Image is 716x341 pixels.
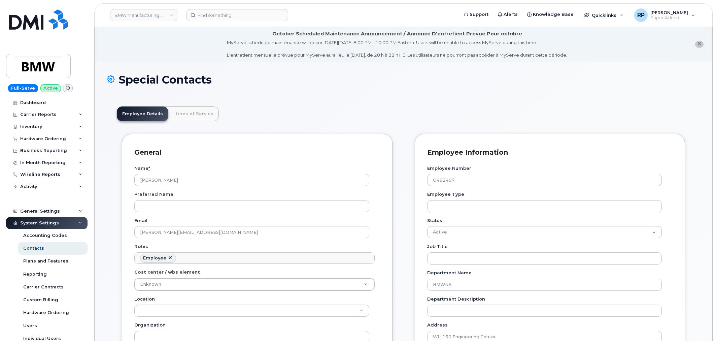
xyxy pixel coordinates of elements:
[143,255,166,261] div: Employee
[134,148,375,157] h3: General
[134,217,147,224] label: Email
[107,74,700,86] h1: Special Contacts
[134,191,173,197] label: Preferred Name
[134,243,148,250] label: Roles
[134,296,155,302] label: Location
[134,322,166,328] label: Organization
[427,243,448,250] label: Job Title
[134,165,150,172] label: Name
[427,217,442,224] label: Status
[148,165,150,171] abbr: required
[427,296,485,302] label: Department Description
[427,148,668,157] h3: Employee Information
[170,106,219,121] a: Lines of Service
[687,312,711,336] iframe: Messenger Launcher
[427,270,472,276] label: Department Name
[695,41,704,48] button: close notification
[427,322,448,328] label: Address
[427,165,471,172] label: Employee Number
[227,39,567,58] div: MyServe scheduled maintenance will occur [DATE][DATE] 8:00 PM - 10:00 PM Eastern. Users will be u...
[117,106,168,121] a: Employee Details
[140,282,161,287] span: Unknown
[427,191,464,197] label: Employee Type
[134,269,200,275] label: Cost center / wbs element
[135,278,374,290] a: Unknown
[272,30,522,37] div: October Scheduled Maintenance Announcement / Annonce D'entretient Prévue Pour octobre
